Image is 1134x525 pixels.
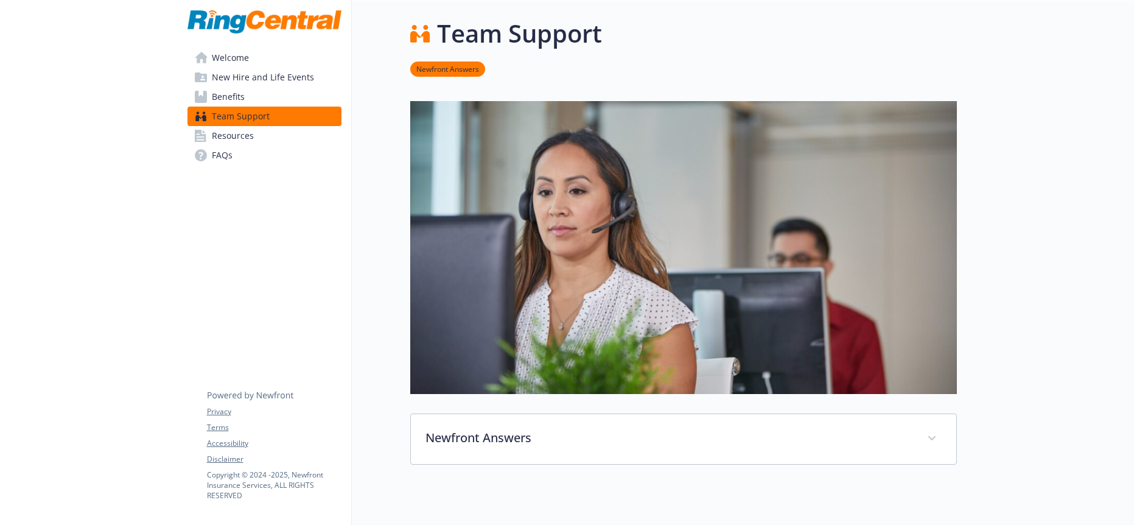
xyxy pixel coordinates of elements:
a: Terms [207,422,341,433]
span: Resources [212,126,254,146]
p: Newfront Answers [425,429,912,447]
a: Benefits [187,87,341,107]
a: Newfront Answers [410,63,485,74]
a: Welcome [187,48,341,68]
a: FAQs [187,146,341,165]
span: FAQs [212,146,233,165]
span: New Hire and Life Events [212,68,314,87]
a: Accessibility [207,438,341,449]
h1: Team Support [437,15,602,52]
span: Welcome [212,48,249,68]
a: Disclaimer [207,454,341,465]
span: Team Support [212,107,270,126]
a: Resources [187,126,341,146]
a: Team Support [187,107,341,126]
a: Privacy [207,406,341,417]
a: New Hire and Life Events [187,68,341,87]
img: team support page banner [410,101,957,394]
span: Benefits [212,87,245,107]
p: Copyright © 2024 - 2025 , Newfront Insurance Services, ALL RIGHTS RESERVED [207,470,341,501]
div: Newfront Answers [411,414,956,464]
